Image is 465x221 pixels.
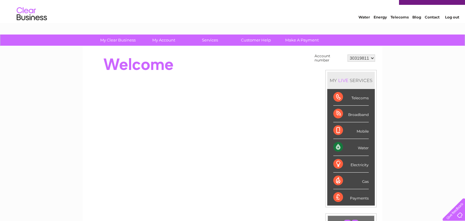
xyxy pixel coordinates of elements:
[16,16,47,34] img: logo.png
[277,35,327,46] a: Make A Payment
[425,26,440,30] a: Contact
[374,26,387,30] a: Energy
[333,189,369,206] div: Payments
[333,122,369,139] div: Mobile
[351,3,393,11] a: 0333 014 3131
[90,3,376,29] div: Clear Business is a trading name of Verastar Limited (registered in [GEOGRAPHIC_DATA] No. 3667643...
[185,35,235,46] a: Services
[231,35,281,46] a: Customer Help
[313,52,346,64] td: Account number
[412,26,421,30] a: Blog
[333,106,369,122] div: Broadband
[333,156,369,173] div: Electricity
[391,26,409,30] a: Telecoms
[139,35,189,46] a: My Account
[333,173,369,189] div: Gas
[333,139,369,156] div: Water
[358,26,370,30] a: Water
[337,78,350,83] div: LIVE
[333,89,369,106] div: Telecoms
[327,72,375,89] div: MY SERVICES
[93,35,143,46] a: My Clear Business
[445,26,459,30] a: Log out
